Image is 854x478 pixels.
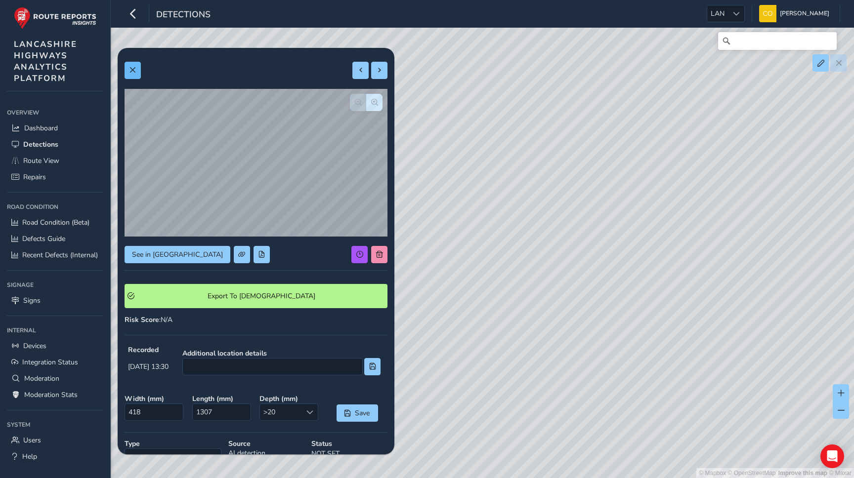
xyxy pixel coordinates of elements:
span: Integration Status [22,358,78,367]
div: Signage [7,278,103,292]
span: Users [23,436,41,445]
button: Export To Symology [125,284,387,308]
span: Detections [156,8,211,22]
span: >20 [260,404,301,420]
a: Signs [7,292,103,309]
span: Dashboard [24,123,58,133]
div: Open Intercom Messenger [820,444,844,468]
div: Internal [7,323,103,338]
a: Recent Defects (Internal) [7,247,103,263]
div: Overview [7,105,103,120]
span: Export To [DEMOGRAPHIC_DATA] [138,291,384,301]
span: Detections [23,140,58,149]
strong: Additional location details [182,349,381,358]
span: Save [354,408,371,418]
span: Defects Guide [22,234,65,243]
strong: Length ( mm ) [192,394,253,403]
span: Signs [23,296,41,305]
span: Help [22,452,37,461]
div: Select a type [205,449,221,465]
img: diamond-layout [759,5,776,22]
a: Help [7,448,103,465]
a: Road Condition (Beta) [7,214,103,231]
a: Moderation [7,370,103,387]
a: Defects Guide [7,231,103,247]
span: Repairs [23,172,46,182]
a: Moderation Stats [7,387,103,403]
span: [PERSON_NAME] [780,5,829,22]
a: Detections [7,136,103,153]
span: Pothole [125,449,205,465]
img: rr logo [14,7,96,29]
button: [PERSON_NAME] [759,5,833,22]
span: Recent Defects (Internal) [22,250,98,260]
span: Devices [23,341,46,351]
button: See in Route View [125,246,230,263]
span: LAN [707,5,728,22]
div: System [7,417,103,432]
a: Repairs [7,169,103,185]
strong: Type [125,439,221,448]
strong: Recorded [128,345,169,355]
span: Road Condition (Beta) [22,218,89,227]
a: Devices [7,338,103,354]
span: See in [GEOGRAPHIC_DATA] [132,250,223,259]
strong: Width ( mm ) [125,394,185,403]
strong: Depth ( mm ) [259,394,320,403]
a: Dashboard [7,120,103,136]
span: LANCASHIRE HIGHWAYS ANALYTICS PLATFORM [14,39,77,84]
span: Moderation Stats [24,390,78,399]
div: : N/A [125,315,387,324]
div: AI detection [225,436,308,469]
input: Search [718,32,837,50]
a: Integration Status [7,354,103,370]
span: Moderation [24,374,59,383]
strong: Source [228,439,304,448]
span: [DATE] 13:30 [128,362,169,371]
div: Road Condition [7,199,103,214]
button: Save [337,404,378,422]
strong: Risk Score [125,315,159,324]
p: NOT SET [311,448,387,459]
a: Route View [7,153,103,169]
a: Users [7,432,103,448]
strong: Status [311,439,387,448]
span: Route View [23,156,59,165]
